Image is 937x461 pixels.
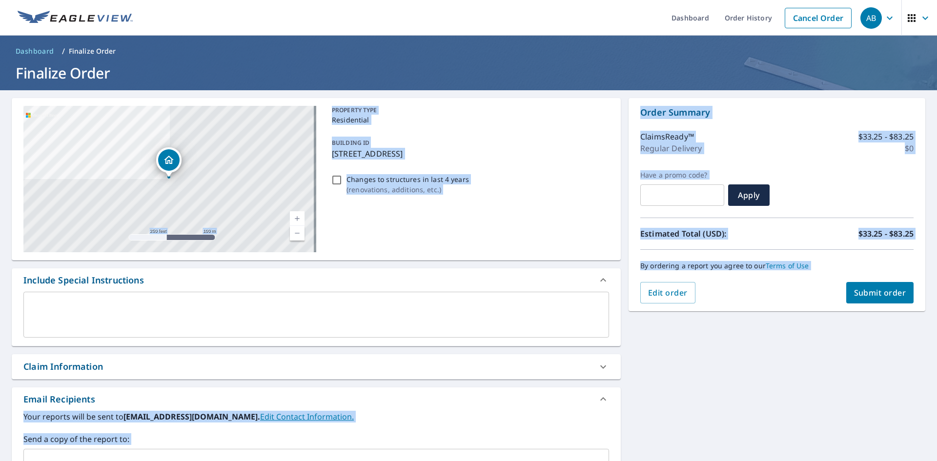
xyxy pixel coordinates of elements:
p: BUILDING ID [332,139,369,147]
h1: Finalize Order [12,63,925,83]
label: Have a promo code? [640,171,724,180]
span: Apply [736,190,762,200]
button: Submit order [846,282,914,303]
label: Send a copy of the report to: [23,433,609,445]
p: Estimated Total (USD): [640,228,777,240]
span: Submit order [854,287,906,298]
b: [EMAIL_ADDRESS][DOMAIN_NAME]. [123,411,260,422]
div: Include Special Instructions [23,274,144,287]
div: Claim Information [23,360,103,373]
span: Dashboard [16,46,54,56]
nav: breadcrumb [12,43,925,59]
p: Finalize Order [69,46,116,56]
button: Edit order [640,282,695,303]
p: Regular Delivery [640,142,702,154]
p: $33.25 - $83.25 [858,228,914,240]
p: By ordering a report you agree to our [640,261,914,270]
p: $33.25 - $83.25 [858,131,914,142]
div: Include Special Instructions [12,268,621,292]
a: Terms of Use [766,261,809,270]
a: Dashboard [12,43,58,59]
p: $0 [905,142,914,154]
a: Cancel Order [785,8,852,28]
p: PROPERTY TYPE [332,106,605,115]
p: Changes to structures in last 4 years [346,174,469,184]
div: Dropped pin, building 1, Residential property, 1395 W Muirlands Dr La Jolla, CA 92037 [156,147,182,178]
label: Your reports will be sent to [23,411,609,422]
a: Current Level 17, Zoom In [290,211,305,226]
a: Current Level 17, Zoom Out [290,226,305,241]
div: Email Recipients [12,387,621,411]
li: / [62,45,65,57]
img: EV Logo [18,11,133,25]
div: Claim Information [12,354,621,379]
button: Apply [728,184,770,206]
a: EditContactInfo [260,411,354,422]
p: [STREET_ADDRESS] [332,148,605,160]
div: Email Recipients [23,393,95,406]
div: AB [860,7,882,29]
p: Order Summary [640,106,914,119]
p: ( renovations, additions, etc. ) [346,184,469,195]
p: ClaimsReady™ [640,131,694,142]
span: Edit order [648,287,688,298]
p: Residential [332,115,605,125]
